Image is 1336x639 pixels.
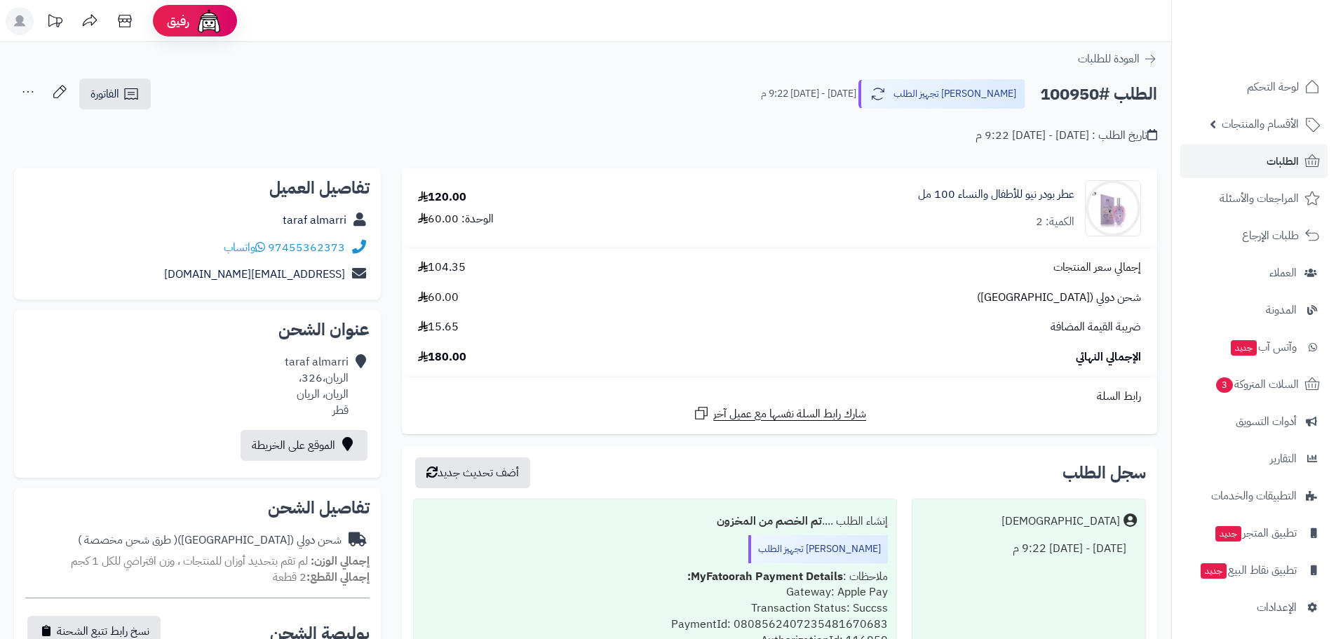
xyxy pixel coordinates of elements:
[976,128,1157,144] div: تاريخ الطلب : [DATE] - [DATE] 9:22 م
[273,569,370,586] small: 2 قطعة
[1086,180,1140,236] img: 1650631713-DSC_0681-7-f-90x90.jpg
[1214,523,1297,543] span: تطبيق المتجر
[693,405,866,422] a: شارك رابط السلة نفسها مع عميل آخر
[1180,330,1328,364] a: وآتس آبجديد
[1180,368,1328,401] a: السلات المتروكة3
[918,187,1074,203] a: عطر بودر نيو للأطفال والنساء 100 مل
[1215,377,1234,394] span: 3
[748,535,888,563] div: [PERSON_NAME] تجهيز الطلب
[418,319,459,335] span: 15.65
[418,349,466,365] span: 180.00
[1257,598,1297,617] span: الإعدادات
[1247,77,1299,97] span: لوحة التحكم
[167,13,189,29] span: رفيق
[1180,182,1328,215] a: المراجعات والأسئلة
[90,86,119,102] span: الفاتورة
[1180,293,1328,327] a: المدونة
[71,553,308,570] span: لم تقم بتحديد أوزان للمنتجات ، وزن افتراضي للكل 1 كجم
[1001,513,1120,530] div: [DEMOGRAPHIC_DATA]
[418,260,466,276] span: 104.35
[1180,516,1328,550] a: تطبيق المتجرجديد
[311,553,370,570] strong: إجمالي الوزن:
[1266,300,1297,320] span: المدونة
[1180,591,1328,624] a: الإعدادات
[407,389,1152,405] div: رابط السلة
[713,406,866,422] span: شارك رابط السلة نفسها مع عميل آخر
[1053,260,1141,276] span: إجمالي سعر المنتجات
[1201,563,1227,579] span: جديد
[1180,553,1328,587] a: تطبيق نقاط البيعجديد
[717,513,822,530] b: تم الخصم من المخزون
[25,321,370,338] h2: عنوان الشحن
[37,7,72,39] a: تحديثات المنصة
[25,180,370,196] h2: تفاصيل العميل
[285,354,349,418] div: taraf almarri الريان،326، الريان، الريان قطر
[858,79,1025,109] button: [PERSON_NAME] تجهيز الطلب
[1231,340,1257,356] span: جديد
[25,499,370,516] h2: تفاصيل الشحن
[1215,526,1241,542] span: جديد
[761,87,856,101] small: [DATE] - [DATE] 9:22 م
[1180,219,1328,253] a: طلبات الإرجاع
[1062,464,1146,481] h3: سجل الطلب
[1269,263,1297,283] span: العملاء
[1236,412,1297,431] span: أدوات التسويق
[1078,51,1140,67] span: العودة للطلبات
[1242,226,1299,245] span: طلبات الإرجاع
[283,212,346,229] a: taraf almarri
[1076,349,1141,365] span: الإجمالي النهائي
[306,569,370,586] strong: إجمالي القطع:
[1270,449,1297,469] span: التقارير
[164,266,345,283] a: [EMAIL_ADDRESS][DOMAIN_NAME]
[1180,442,1328,476] a: التقارير
[1051,319,1141,335] span: ضريبة القيمة المضافة
[418,211,494,227] div: الوحدة: 60.00
[1180,70,1328,104] a: لوحة التحكم
[78,532,342,549] div: شحن دولي ([GEOGRAPHIC_DATA])
[1211,486,1297,506] span: التطبيقات والخدمات
[921,535,1137,563] div: [DATE] - [DATE] 9:22 م
[418,189,466,206] div: 120.00
[977,290,1141,306] span: شحن دولي ([GEOGRAPHIC_DATA])
[1241,16,1323,46] img: logo-2.png
[1222,114,1299,134] span: الأقسام والمنتجات
[1180,405,1328,438] a: أدوات التسويق
[1199,560,1297,580] span: تطبيق نقاط البيع
[1229,337,1297,357] span: وآتس آب
[1040,80,1157,109] h2: الطلب #100950
[241,430,367,461] a: الموقع على الخريطة
[79,79,151,109] a: الفاتورة
[422,508,887,535] div: إنشاء الطلب ....
[78,532,177,549] span: ( طرق شحن مخصصة )
[268,239,345,256] a: 97455362373
[415,457,530,488] button: أضف تحديث جديد
[687,568,843,585] b: MyFatoorah Payment Details:
[195,7,223,35] img: ai-face.png
[1220,189,1299,208] span: المراجعات والأسئلة
[224,239,265,256] a: واتساب
[1180,479,1328,513] a: التطبيقات والخدمات
[1078,51,1157,67] a: العودة للطلبات
[418,290,459,306] span: 60.00
[1215,375,1299,394] span: السلات المتروكة
[1036,214,1074,230] div: الكمية: 2
[1180,144,1328,178] a: الطلبات
[1267,152,1299,171] span: الطلبات
[1180,256,1328,290] a: العملاء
